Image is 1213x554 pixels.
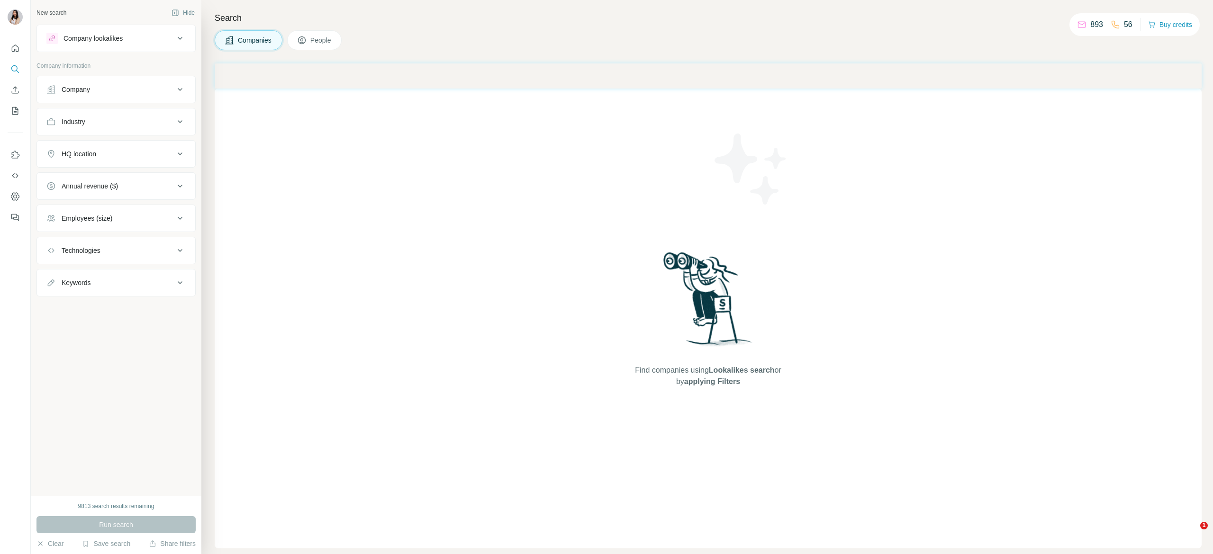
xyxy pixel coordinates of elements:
h4: Search [215,11,1202,25]
button: Dashboard [8,188,23,205]
div: HQ location [62,149,96,159]
span: Find companies using or by [632,365,784,387]
button: Keywords [37,271,195,294]
div: 9813 search results remaining [78,502,154,510]
button: Annual revenue ($) [37,175,195,197]
button: Company [37,78,195,101]
span: Lookalikes search [709,366,775,374]
button: Hide [165,6,201,20]
button: Quick start [8,40,23,57]
button: HQ location [37,143,195,165]
img: Surfe Illustration - Stars [708,126,794,212]
button: Technologies [37,239,195,262]
button: Search [8,61,23,78]
button: Feedback [8,209,23,226]
button: My lists [8,102,23,119]
button: Buy credits [1148,18,1192,31]
span: applying Filters [684,377,740,385]
button: Share filters [149,539,196,548]
div: Company lookalikes [63,34,123,43]
button: Use Surfe on LinkedIn [8,146,23,163]
div: Employees (size) [62,214,112,223]
div: Keywords [62,278,91,287]
span: Companies [238,36,272,45]
button: Clear [36,539,63,548]
p: 893 [1090,19,1103,30]
iframe: Intercom live chat [1181,522,1204,545]
img: Surfe Illustration - Woman searching with binoculars [659,250,758,355]
div: Annual revenue ($) [62,181,118,191]
button: Industry [37,110,195,133]
button: Company lookalikes [37,27,195,50]
p: 56 [1124,19,1132,30]
button: Enrich CSV [8,81,23,98]
button: Save search [82,539,130,548]
button: Employees (size) [37,207,195,230]
iframe: Banner [215,63,1202,89]
div: Company [62,85,90,94]
p: Company information [36,62,196,70]
div: Technologies [62,246,100,255]
span: People [310,36,332,45]
span: 1 [1200,522,1208,529]
img: Avatar [8,9,23,25]
div: Industry [62,117,85,126]
div: New search [36,9,66,17]
button: Use Surfe API [8,167,23,184]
